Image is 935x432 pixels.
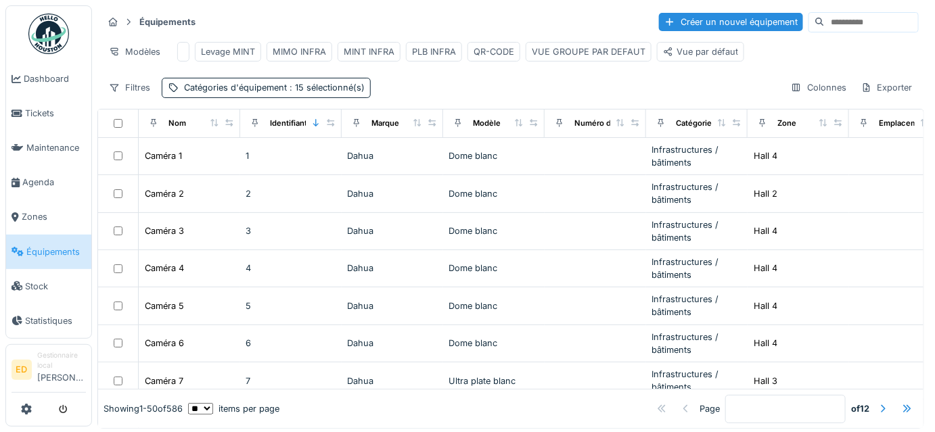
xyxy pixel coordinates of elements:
span: Maintenance [26,141,86,154]
li: ED [12,360,32,380]
div: Infrastructures / bâtiments [652,181,742,206]
div: items per page [188,402,279,415]
div: Nom [168,118,186,129]
span: Équipements [26,245,86,258]
a: ED Gestionnaire local[PERSON_NAME] [12,350,86,393]
div: 2 [246,187,336,200]
div: Marque [371,118,399,129]
div: Dahua [347,299,438,312]
div: Caméra 7 [145,375,183,387]
div: Dahua [347,149,438,162]
div: Caméra 2 [145,187,184,200]
a: Statistiques [6,304,91,338]
div: 4 [246,262,336,274]
span: Stock [25,280,86,293]
a: Tickets [6,96,91,130]
div: Catégories d'équipement [184,81,365,94]
strong: Équipements [134,16,201,28]
a: Stock [6,269,91,304]
div: Zone [777,118,796,129]
div: Infrastructures / bâtiments [652,331,742,356]
div: Catégories d'équipement [676,118,770,129]
div: MIMO INFRA [273,45,326,58]
div: Caméra 3 [145,224,184,237]
div: PLB INFRA [412,45,456,58]
div: Ultra plate blanc [449,375,539,387]
div: Dome blanc [449,299,539,312]
span: : 15 sélectionné(s) [287,82,365,93]
div: Hall 4 [754,224,777,237]
div: Dome blanc [449,262,539,274]
div: Infrastructures / bâtiments [652,143,742,169]
div: Colonnes [785,78,852,97]
div: Hall 4 [754,149,777,162]
div: Infrastructures / bâtiments [652,368,742,393]
div: Modèle [473,118,501,129]
span: Zones [22,210,86,223]
div: Hall 3 [754,375,777,387]
div: Hall 4 [754,299,777,312]
span: Agenda [22,176,86,189]
div: Infrastructures / bâtiments [652,293,742,318]
div: Dahua [347,187,438,200]
a: Agenda [6,165,91,199]
a: Équipements [6,235,91,269]
div: Gestionnaire local [37,350,86,371]
div: Page [700,402,720,415]
div: Créer un nouvel équipement [659,13,803,31]
div: 1 [246,149,336,162]
div: Showing 1 - 50 of 586 [104,402,183,415]
div: QR-CODE [474,45,514,58]
div: Dome blanc [449,337,539,350]
div: Levage MINT [201,45,255,58]
div: MINT INFRA [344,45,394,58]
div: Dahua [347,262,438,274]
div: Caméra 5 [145,299,184,312]
a: Maintenance [6,130,91,165]
div: Exporter [855,78,919,97]
div: Vue par défaut [663,45,738,58]
div: Dome blanc [449,149,539,162]
div: Dome blanc [449,187,539,200]
div: Dahua [347,375,438,387]
li: [PERSON_NAME] [37,350,86,389]
div: Hall 2 [754,187,777,200]
a: Dashboard [6,62,91,96]
div: 7 [246,375,336,387]
div: Caméra 4 [145,262,184,274]
span: Statistiques [25,314,86,327]
div: Dome blanc [449,224,539,237]
div: Caméra 1 [145,149,182,162]
div: Infrastructures / bâtiments [652,256,742,281]
strong: of 12 [851,402,869,415]
div: Modèles [103,42,166,62]
div: Dahua [347,337,438,350]
div: Identifiant interne [270,118,336,129]
div: Numéro de Série [574,118,637,129]
div: Hall 4 [754,337,777,350]
div: VUE GROUPE PAR DEFAUT [532,45,645,58]
div: Hall 4 [754,262,777,274]
div: 5 [246,299,336,312]
a: Zones [6,200,91,235]
div: Caméra 6 [145,337,184,350]
div: Dahua [347,224,438,237]
img: Badge_color-CXgf-gQk.svg [28,14,69,54]
div: Infrastructures / bâtiments [652,218,742,244]
span: Tickets [25,107,86,120]
div: 3 [246,224,336,237]
div: Filtres [103,78,156,97]
span: Dashboard [24,72,86,85]
div: 6 [246,337,336,350]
